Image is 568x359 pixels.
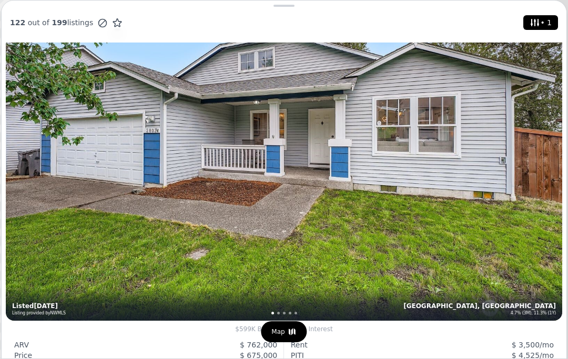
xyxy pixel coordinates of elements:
div: Rent [291,340,308,350]
div: 4.7% (3M), 11.3% (1Y) [511,310,556,316]
div: Map [261,321,307,343]
div: /mo [308,340,554,350]
span: • 1 [528,15,554,30]
span: $ 762,000 [240,341,277,349]
div: out of listings [10,17,123,28]
div: [GEOGRAPHIC_DATA], [GEOGRAPHIC_DATA] [403,302,556,310]
div: Listing provided by NWMLS [12,310,88,316]
time: 2025-08-14 18:31 [34,302,58,310]
button: • 1 [523,15,558,30]
span: $ 3,500 [512,341,540,349]
span: 199 [49,18,67,27]
div: 6.13% Interest [6,321,562,340]
div: ARV [14,340,29,350]
span: 122 [10,18,25,27]
span: $599K Balance • [235,325,286,333]
div: Listed [12,302,286,310]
